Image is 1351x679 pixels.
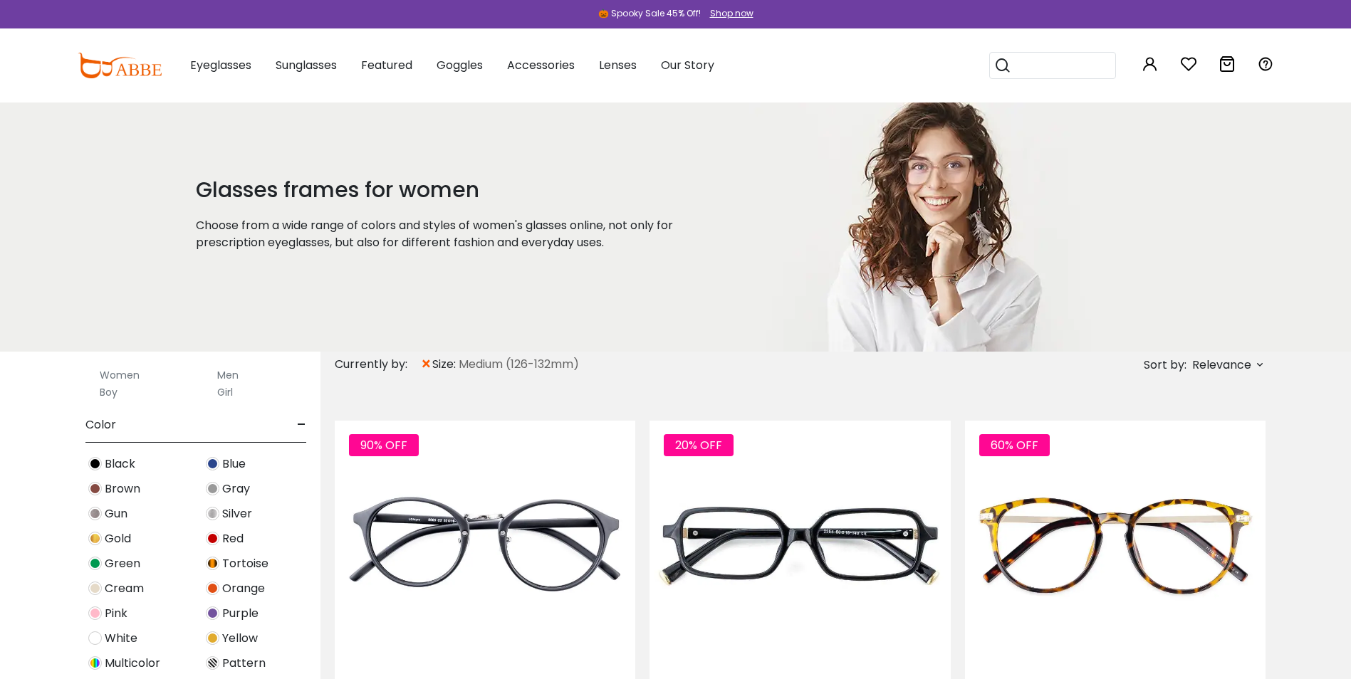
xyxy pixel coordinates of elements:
[217,384,233,401] label: Girl
[222,630,258,647] span: Yellow
[664,434,734,456] span: 20% OFF
[507,57,575,73] span: Accessories
[1144,357,1186,373] span: Sort by:
[88,557,102,570] img: Green
[661,57,714,73] span: Our Story
[88,507,102,520] img: Gun
[749,102,1111,352] img: glasses frames for women
[88,581,102,595] img: Cream
[100,367,140,384] label: Women
[88,482,102,495] img: Brown
[222,605,259,622] span: Purple
[217,367,239,384] label: Men
[206,532,219,545] img: Red
[459,356,579,373] span: Medium (126-132mm)
[437,57,483,73] span: Goggles
[105,630,137,647] span: White
[105,605,127,622] span: Pink
[100,384,118,401] label: Boy
[335,421,635,671] img: Matte-black Youngitive - Plastic ,Adjust Nose Pads
[222,580,265,597] span: Orange
[297,408,306,442] span: -
[105,530,131,547] span: Gold
[979,434,1050,456] span: 60% OFF
[206,606,219,620] img: Purple
[105,505,127,522] span: Gun
[222,456,246,473] span: Blue
[196,177,714,203] h1: Glasses frames for women
[599,57,637,73] span: Lenses
[432,356,459,373] span: size:
[105,580,144,597] span: Cream
[206,581,219,595] img: Orange
[88,532,102,545] img: Gold
[222,555,268,572] span: Tortoise
[710,7,753,20] div: Shop now
[650,421,950,671] img: Black Utamaro - TR ,Universal Bridge Fit
[206,482,219,495] img: Gray
[85,408,116,442] span: Color
[222,505,252,522] span: Silver
[105,555,140,572] span: Green
[105,456,135,473] span: Black
[703,7,753,19] a: Shop now
[88,631,102,645] img: White
[598,7,701,20] div: 🎃 Spooky Sale 45% Off!
[361,57,412,73] span: Featured
[105,655,160,672] span: Multicolor
[222,655,266,672] span: Pattern
[78,53,162,78] img: abbeglasses.com
[88,457,102,470] img: Black
[206,507,219,520] img: Silver
[206,631,219,645] img: Yellow
[196,217,714,251] p: Choose from a wide range of colors and styles of women's glasses online, not only for prescriptio...
[1192,352,1251,378] span: Relevance
[276,57,337,73] span: Sunglasses
[190,57,251,73] span: Eyeglasses
[222,530,244,547] span: Red
[222,480,250,498] span: Gray
[420,352,432,377] span: ×
[88,606,102,620] img: Pink
[105,480,140,498] span: Brown
[206,557,219,570] img: Tortoise
[335,352,420,377] div: Currently by:
[206,656,219,670] img: Pattern
[965,421,1266,671] img: Tortoise Callie - Combination ,Universal Bridge Fit
[349,434,419,456] span: 90% OFF
[88,656,102,670] img: Multicolor
[206,457,219,470] img: Blue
